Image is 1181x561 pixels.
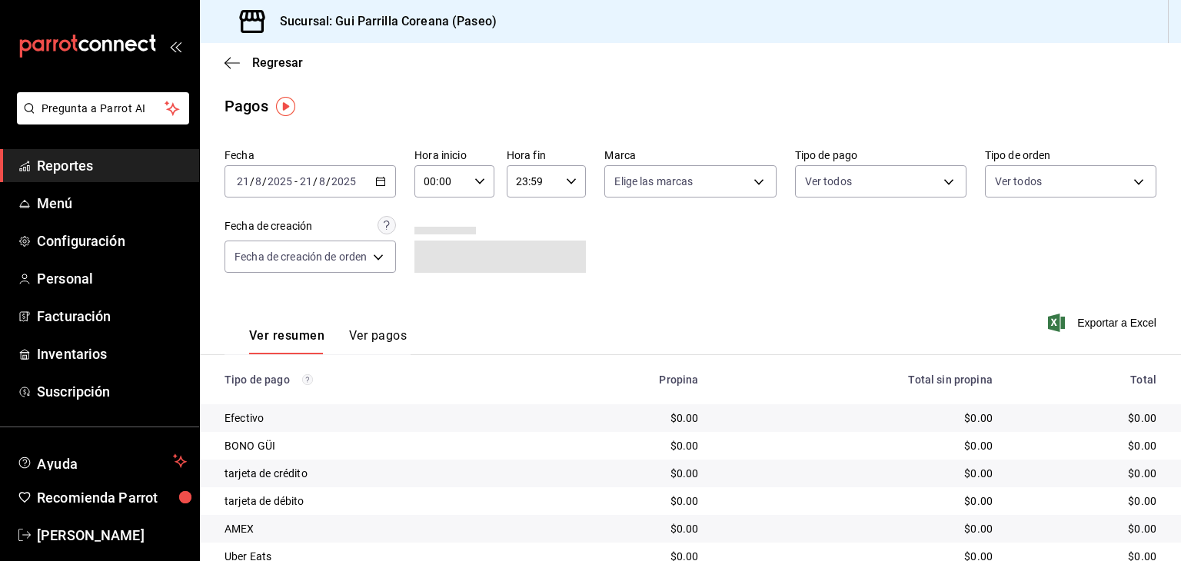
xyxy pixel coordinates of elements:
[37,525,187,546] span: [PERSON_NAME]
[37,344,187,364] span: Inventarios
[326,175,331,188] span: /
[225,95,268,118] div: Pagos
[225,218,312,234] div: Fecha de creación
[225,493,526,509] div: tarjeta de débito
[349,328,407,354] button: Ver pagos
[37,231,187,251] span: Configuración
[551,493,698,509] div: $0.00
[1017,410,1156,426] div: $0.00
[1017,438,1156,453] div: $0.00
[614,174,693,189] span: Elige las marcas
[723,493,993,509] div: $0.00
[37,306,187,327] span: Facturación
[723,410,993,426] div: $0.00
[37,155,187,176] span: Reportes
[250,175,254,188] span: /
[299,175,313,188] input: --
[268,12,497,31] h3: Sucursal: Gui Parrilla Coreana (Paseo)
[302,374,313,385] svg: Los pagos realizados con Pay y otras terminales son montos brutos.
[249,328,324,354] button: Ver resumen
[1051,314,1156,332] button: Exportar a Excel
[551,521,698,536] div: $0.00
[995,174,1042,189] span: Ver todos
[551,410,698,426] div: $0.00
[42,101,165,117] span: Pregunta a Parrot AI
[414,150,494,161] label: Hora inicio
[225,373,526,386] div: Tipo de pago
[1017,466,1156,481] div: $0.00
[37,193,187,214] span: Menú
[805,174,852,189] span: Ver todos
[318,175,326,188] input: --
[225,150,396,161] label: Fecha
[507,150,587,161] label: Hora fin
[236,175,250,188] input: --
[262,175,267,188] span: /
[37,487,187,508] span: Recomienda Parrot
[225,466,526,481] div: tarjeta de crédito
[37,452,167,470] span: Ayuda
[249,328,407,354] div: navigation tabs
[169,40,181,52] button: open_drawer_menu
[723,438,993,453] div: $0.00
[1017,521,1156,536] div: $0.00
[225,55,303,70] button: Regresar
[252,55,303,70] span: Regresar
[267,175,293,188] input: ----
[723,466,993,481] div: $0.00
[17,92,189,124] button: Pregunta a Parrot AI
[254,175,262,188] input: --
[225,521,526,536] div: AMEX
[294,175,298,188] span: -
[11,111,189,128] a: Pregunta a Parrot AI
[235,249,367,264] span: Fecha de creación de orden
[604,150,776,161] label: Marca
[225,438,526,453] div: BONO GÜI
[276,97,295,116] img: Tooltip marker
[1017,493,1156,509] div: $0.00
[723,521,993,536] div: $0.00
[1017,373,1156,386] div: Total
[551,373,698,386] div: Propina
[551,438,698,453] div: $0.00
[331,175,357,188] input: ----
[795,150,966,161] label: Tipo de pago
[551,466,698,481] div: $0.00
[313,175,318,188] span: /
[723,373,993,386] div: Total sin propina
[225,410,526,426] div: Efectivo
[985,150,1156,161] label: Tipo de orden
[37,381,187,402] span: Suscripción
[37,268,187,289] span: Personal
